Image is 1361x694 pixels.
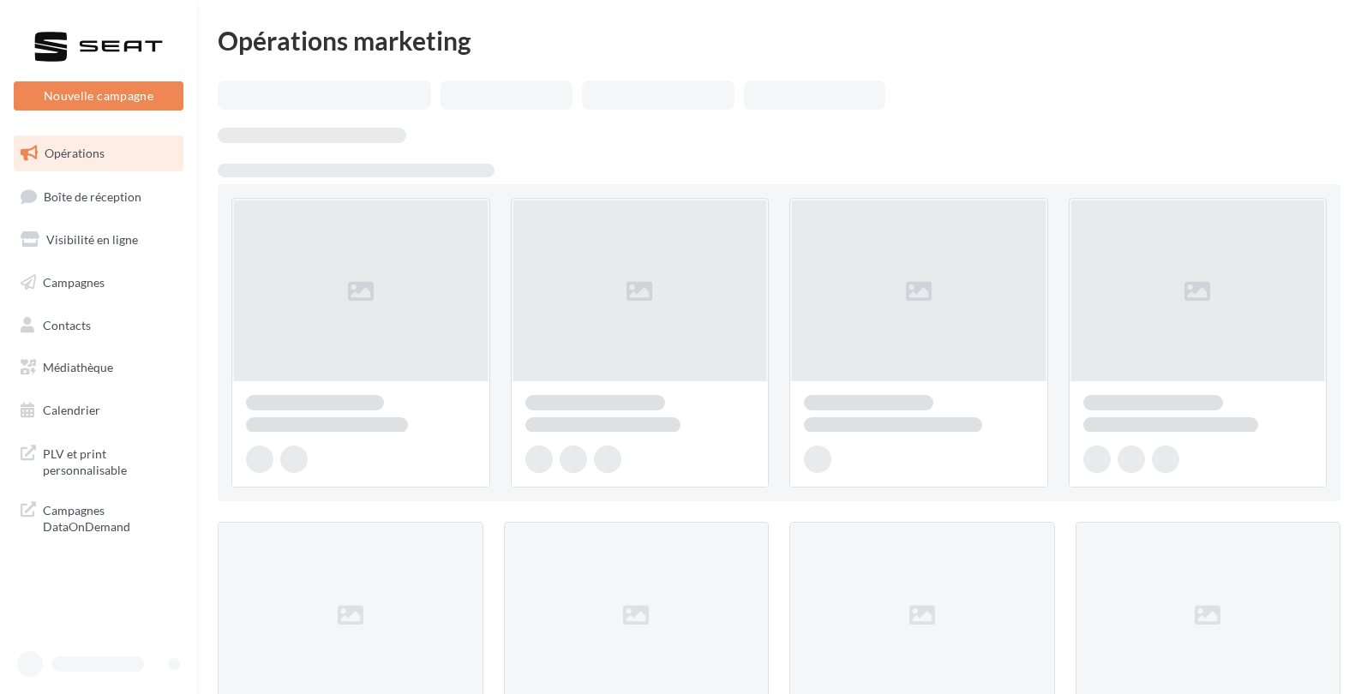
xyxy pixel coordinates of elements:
a: Boîte de réception [10,178,187,215]
span: Médiathèque [43,360,113,374]
a: Campagnes DataOnDemand [10,492,187,542]
span: PLV et print personnalisable [43,442,177,479]
a: PLV et print personnalisable [10,435,187,486]
div: Opérations marketing [218,27,1340,53]
span: Calendrier [43,403,100,417]
a: Visibilité en ligne [10,222,187,258]
span: Campagnes DataOnDemand [43,499,177,535]
button: Nouvelle campagne [14,81,183,111]
a: Campagnes [10,265,187,301]
span: Opérations [45,146,105,160]
span: Contacts [43,317,91,332]
span: Campagnes [43,275,105,290]
a: Contacts [10,308,187,344]
span: Visibilité en ligne [46,232,138,247]
a: Médiathèque [10,350,187,386]
a: Calendrier [10,392,187,428]
a: Opérations [10,135,187,171]
span: Boîte de réception [44,188,141,203]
